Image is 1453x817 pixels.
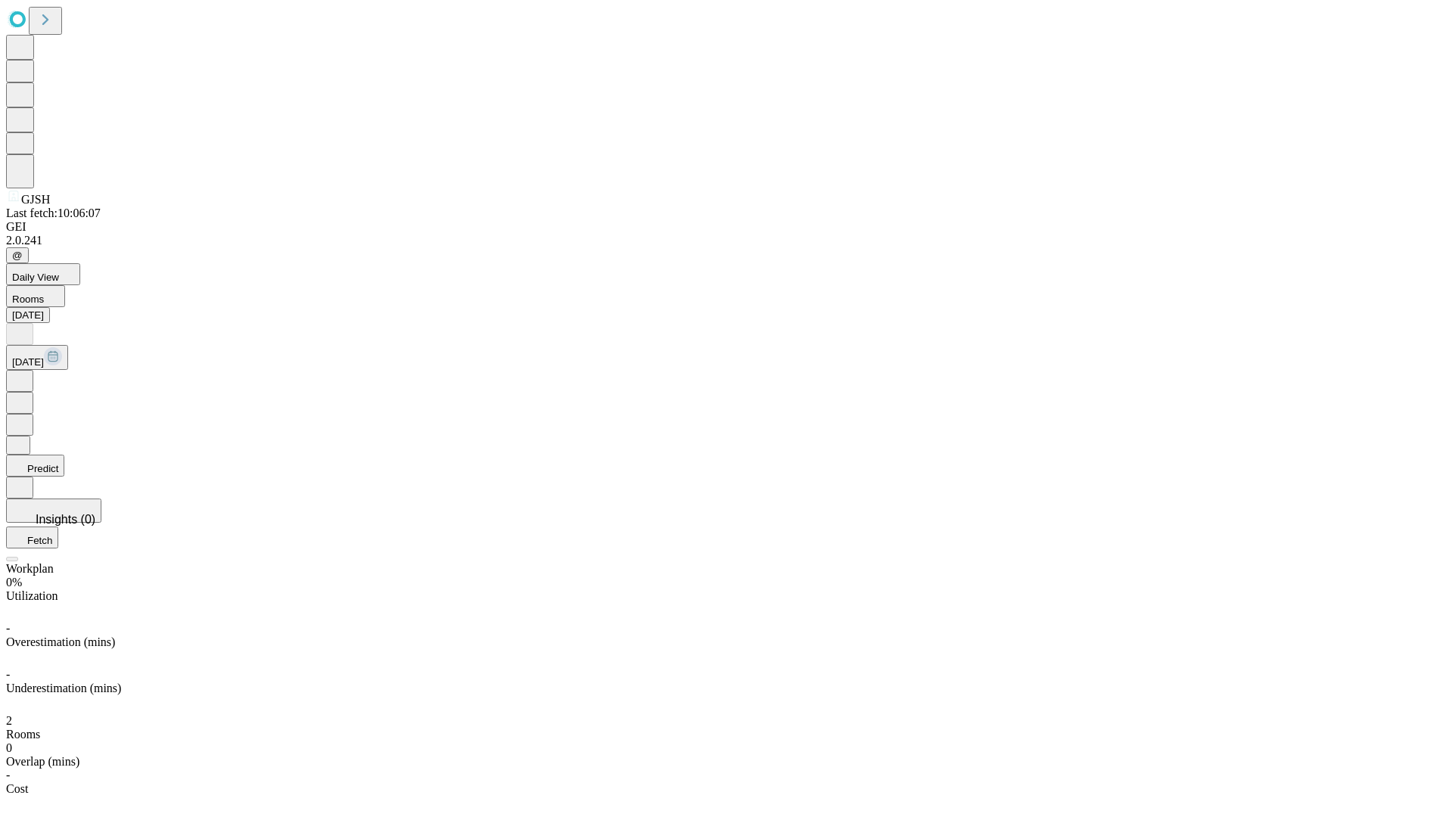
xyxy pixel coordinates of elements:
[12,272,59,283] span: Daily View
[12,356,44,368] span: [DATE]
[36,513,95,526] span: Insights (0)
[12,250,23,261] span: @
[6,782,28,795] span: Cost
[21,193,50,206] span: GJSH
[6,345,68,370] button: [DATE]
[6,247,29,263] button: @
[6,285,65,307] button: Rooms
[6,589,58,602] span: Utilization
[6,562,54,575] span: Workplan
[6,263,80,285] button: Daily View
[6,728,40,741] span: Rooms
[6,220,1447,234] div: GEI
[6,682,121,694] span: Underestimation (mins)
[6,499,101,523] button: Insights (0)
[6,307,50,323] button: [DATE]
[6,755,79,768] span: Overlap (mins)
[6,576,22,589] span: 0%
[6,455,64,477] button: Predict
[6,741,12,754] span: 0
[6,207,101,219] span: Last fetch: 10:06:07
[6,714,12,727] span: 2
[6,769,10,781] span: -
[6,234,1447,247] div: 2.0.241
[6,668,10,681] span: -
[6,527,58,548] button: Fetch
[6,622,10,635] span: -
[6,635,115,648] span: Overestimation (mins)
[12,294,44,305] span: Rooms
